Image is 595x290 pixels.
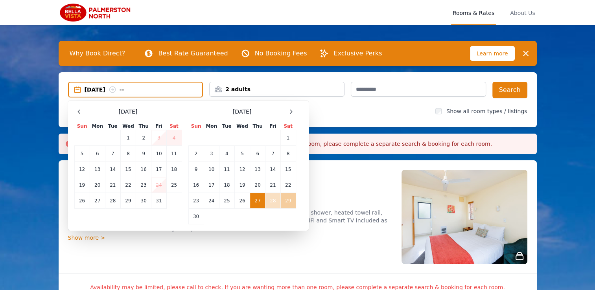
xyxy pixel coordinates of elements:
[280,177,296,193] td: 22
[105,146,120,162] td: 7
[204,123,219,130] th: Mon
[255,49,307,58] p: No Booking Fees
[158,49,228,58] p: Best Rate Guaranteed
[219,123,234,130] th: Tue
[120,130,136,146] td: 1
[234,177,250,193] td: 19
[90,193,105,209] td: 27
[219,146,234,162] td: 4
[136,162,151,177] td: 16
[219,193,234,209] td: 25
[219,162,234,177] td: 11
[250,146,265,162] td: 6
[280,123,296,130] th: Sat
[74,177,90,193] td: 19
[151,162,166,177] td: 17
[166,146,182,162] td: 11
[166,123,182,130] th: Sat
[90,162,105,177] td: 13
[74,123,90,130] th: Sun
[105,193,120,209] td: 28
[74,162,90,177] td: 12
[74,146,90,162] td: 5
[265,193,280,209] td: 28
[280,130,296,146] td: 1
[446,108,527,114] label: Show all room types / listings
[250,193,265,209] td: 27
[85,86,203,94] div: [DATE] --
[136,123,151,130] th: Thu
[492,82,527,98] button: Search
[204,146,219,162] td: 3
[188,177,204,193] td: 16
[151,123,166,130] th: Fri
[265,162,280,177] td: 14
[151,193,166,209] td: 31
[250,177,265,193] td: 20
[59,3,134,22] img: Bella Vista Palmerston North
[280,146,296,162] td: 8
[250,162,265,177] td: 13
[136,130,151,146] td: 2
[136,177,151,193] td: 23
[105,162,120,177] td: 14
[234,193,250,209] td: 26
[151,146,166,162] td: 10
[120,123,136,130] th: Wed
[120,146,136,162] td: 8
[280,193,296,209] td: 29
[120,193,136,209] td: 29
[265,146,280,162] td: 7
[119,108,137,116] span: [DATE]
[90,146,105,162] td: 6
[219,177,234,193] td: 18
[74,193,90,209] td: 26
[63,46,132,61] span: Why Book Direct?
[151,130,166,146] td: 3
[210,85,344,93] div: 2 adults
[166,130,182,146] td: 4
[204,177,219,193] td: 17
[120,162,136,177] td: 15
[233,108,251,116] span: [DATE]
[90,177,105,193] td: 20
[90,123,105,130] th: Mon
[265,177,280,193] td: 21
[265,123,280,130] th: Fri
[333,49,382,58] p: Exclusive Perks
[234,162,250,177] td: 12
[250,123,265,130] th: Thu
[105,177,120,193] td: 21
[120,177,136,193] td: 22
[166,162,182,177] td: 18
[188,209,204,224] td: 30
[188,162,204,177] td: 9
[280,162,296,177] td: 15
[188,123,204,130] th: Sun
[204,193,219,209] td: 24
[105,123,120,130] th: Tue
[188,146,204,162] td: 2
[136,146,151,162] td: 9
[470,46,515,61] span: Learn more
[166,177,182,193] td: 25
[204,162,219,177] td: 10
[151,177,166,193] td: 24
[234,123,250,130] th: Wed
[68,234,392,242] div: Show more >
[136,193,151,209] td: 30
[188,193,204,209] td: 23
[234,146,250,162] td: 5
